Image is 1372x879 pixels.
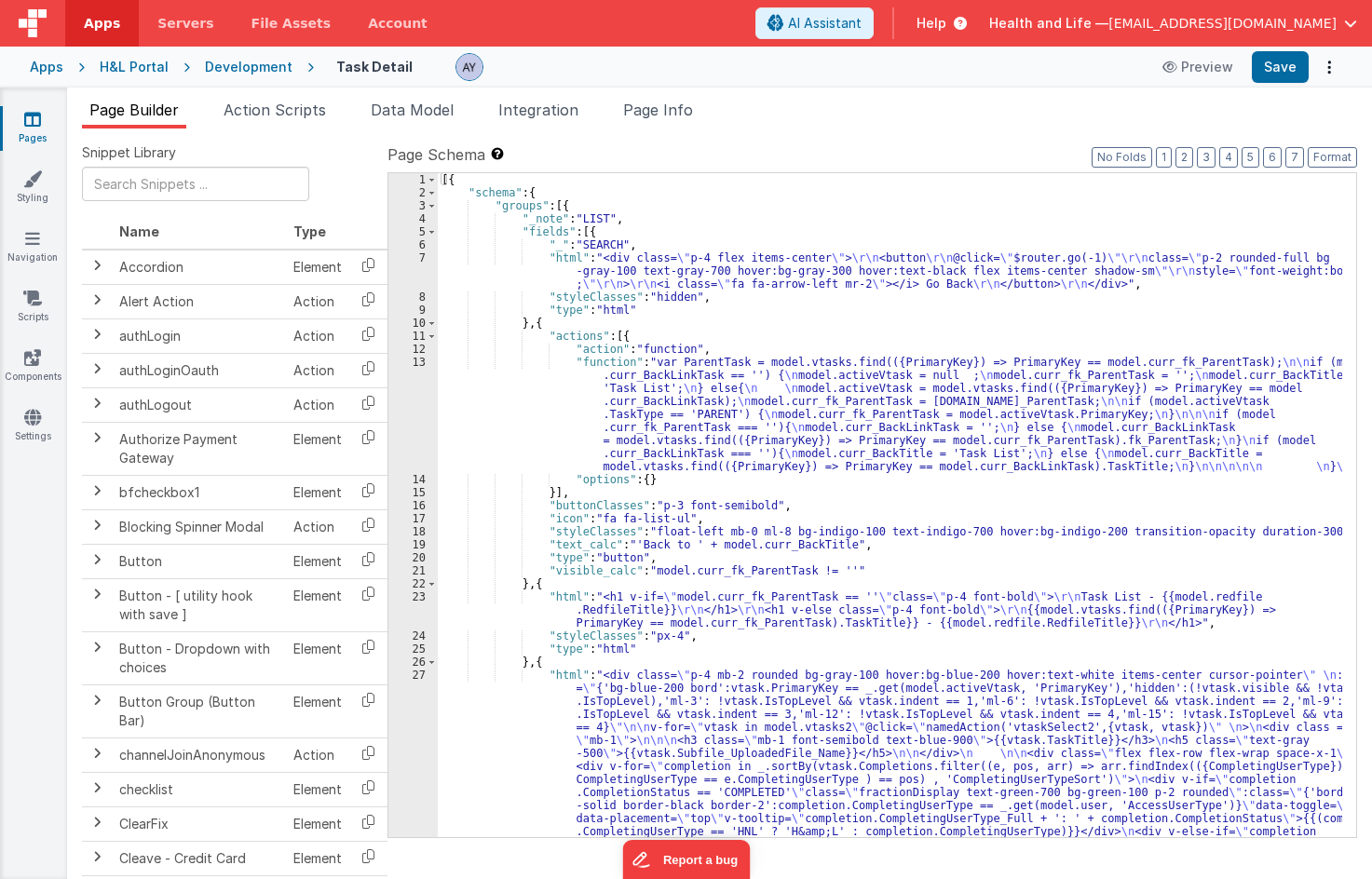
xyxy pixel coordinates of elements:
[388,642,438,656] div: 25
[917,14,946,33] span: Help
[388,186,438,199] div: 2
[388,577,438,590] div: 22
[286,737,349,772] td: Action
[1263,147,1282,168] button: 6
[112,544,286,578] td: Button
[112,806,286,841] td: ClearFix
[286,631,349,684] td: Element
[1092,147,1152,168] button: No Folds
[1108,14,1337,33] span: [EMAIL_ADDRESS][DOMAIN_NAME]
[989,14,1357,33] button: Health and Life — [EMAIL_ADDRESS][DOMAIN_NAME]
[388,330,438,343] div: 11
[112,737,286,772] td: channelJoinAnonymous
[119,223,159,239] span: Name
[251,14,332,33] span: File Assets
[388,551,438,564] div: 20
[157,14,213,33] span: Servers
[100,58,169,76] div: H&L Portal
[112,684,286,737] td: Button Group (Button Bar)
[388,356,438,473] div: 13
[388,199,438,212] div: 3
[82,143,176,162] span: Snippet Library
[388,538,438,551] div: 19
[388,473,438,486] div: 14
[286,318,349,353] td: Action
[112,422,286,475] td: Authorize Payment Gateway
[1308,147,1357,168] button: Format
[30,58,63,76] div: Apps
[286,578,349,631] td: Element
[286,509,349,544] td: Action
[788,14,862,33] span: AI Assistant
[388,629,438,642] div: 24
[1285,147,1304,168] button: 7
[286,544,349,578] td: Element
[336,60,413,74] h4: Task Detail
[286,684,349,737] td: Element
[112,284,286,318] td: Alert Action
[224,101,326,119] span: Action Scripts
[388,317,438,330] div: 10
[1242,147,1259,168] button: 5
[112,578,286,631] td: Button - [ utility hook with save ]
[623,101,693,119] span: Page Info
[388,343,438,356] div: 12
[286,353,349,387] td: Action
[286,806,349,841] td: Element
[498,101,578,119] span: Integration
[388,564,438,577] div: 21
[388,486,438,499] div: 15
[112,250,286,285] td: Accordion
[112,772,286,806] td: checklist
[286,772,349,806] td: Element
[388,212,438,225] div: 4
[286,422,349,475] td: Element
[286,841,349,875] td: Element
[387,143,485,166] span: Page Schema
[1219,147,1238,168] button: 4
[388,225,438,238] div: 5
[293,223,326,239] span: Type
[1197,147,1216,168] button: 3
[112,509,286,544] td: Blocking Spinner Modal
[388,304,438,317] div: 9
[286,387,349,422] td: Action
[1316,54,1342,80] button: Options
[371,101,454,119] span: Data Model
[388,291,438,304] div: 8
[755,7,874,39] button: AI Assistant
[112,318,286,353] td: authLogin
[112,841,286,875] td: Cleave - Credit Card
[112,353,286,387] td: authLoginOauth
[388,173,438,186] div: 1
[388,590,438,629] div: 23
[286,475,349,509] td: Element
[989,14,1108,33] span: Health and Life —
[388,525,438,538] div: 18
[84,14,120,33] span: Apps
[89,101,179,119] span: Page Builder
[286,284,349,318] td: Action
[112,631,286,684] td: Button - Dropdown with choices
[205,58,292,76] div: Development
[388,251,438,291] div: 7
[388,656,438,669] div: 26
[1151,52,1244,82] button: Preview
[112,387,286,422] td: authLogout
[286,250,349,285] td: Element
[622,840,750,879] iframe: Marker.io feedback button
[388,238,438,251] div: 6
[388,512,438,525] div: 17
[112,475,286,509] td: bfcheckbox1
[1175,147,1193,168] button: 2
[82,167,309,201] input: Search Snippets ...
[388,499,438,512] div: 16
[456,54,482,80] img: 14202422f6480247bff2986d20d04001
[1156,147,1172,168] button: 1
[1252,51,1309,83] button: Save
